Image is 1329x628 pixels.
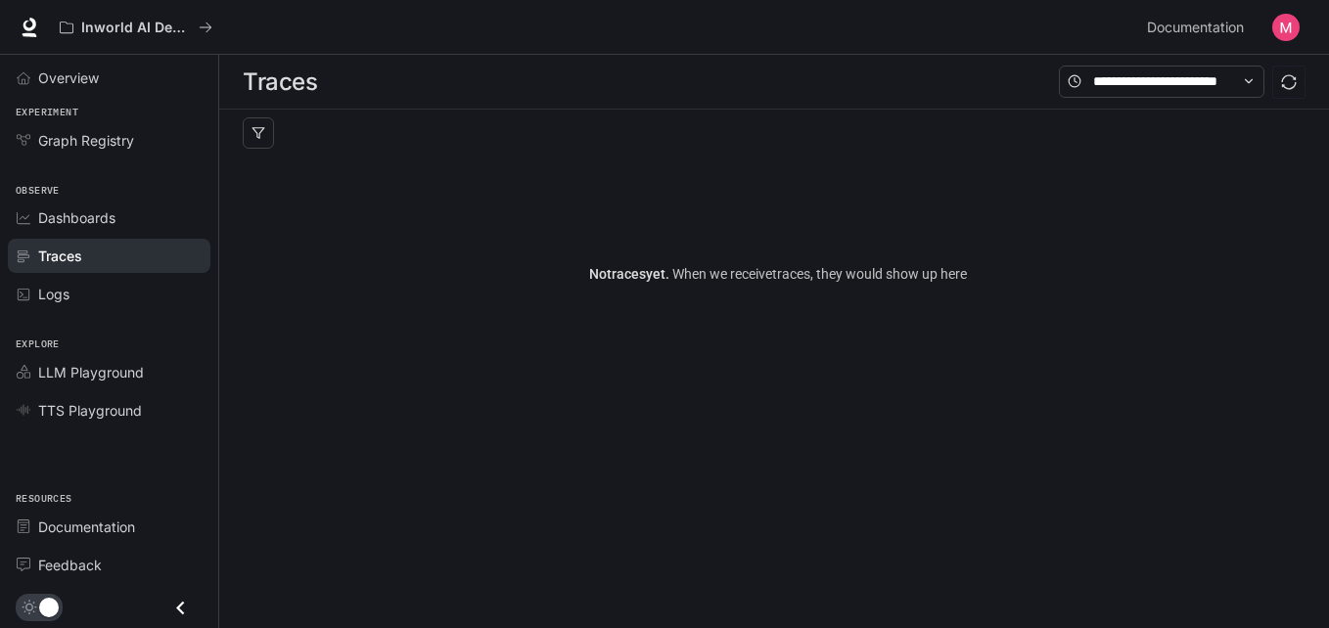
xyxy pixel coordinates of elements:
[1272,14,1300,41] img: User avatar
[38,516,135,537] span: Documentation
[38,284,69,304] span: Logs
[8,355,210,389] a: LLM Playground
[1147,16,1244,40] span: Documentation
[38,555,102,575] span: Feedback
[243,63,317,102] h1: Traces
[8,277,210,311] a: Logs
[38,207,115,228] span: Dashboards
[8,123,210,157] a: Graph Registry
[8,61,210,95] a: Overview
[589,263,967,285] article: No traces yet.
[38,362,144,382] span: LLM Playground
[38,67,99,88] span: Overview
[1281,74,1297,90] span: sync
[159,588,203,628] button: Close drawer
[81,20,191,36] p: Inworld AI Demos
[38,400,142,421] span: TTS Playground
[8,548,210,582] a: Feedback
[669,266,967,282] span: When we receive traces , they would show up here
[8,239,210,273] a: Traces
[1139,8,1259,47] a: Documentation
[51,8,221,47] button: All workspaces
[38,130,134,151] span: Graph Registry
[1266,8,1306,47] button: User avatar
[38,246,82,266] span: Traces
[8,201,210,235] a: Dashboards
[8,393,210,427] a: TTS Playground
[39,596,59,617] span: Dark mode toggle
[8,510,210,544] a: Documentation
